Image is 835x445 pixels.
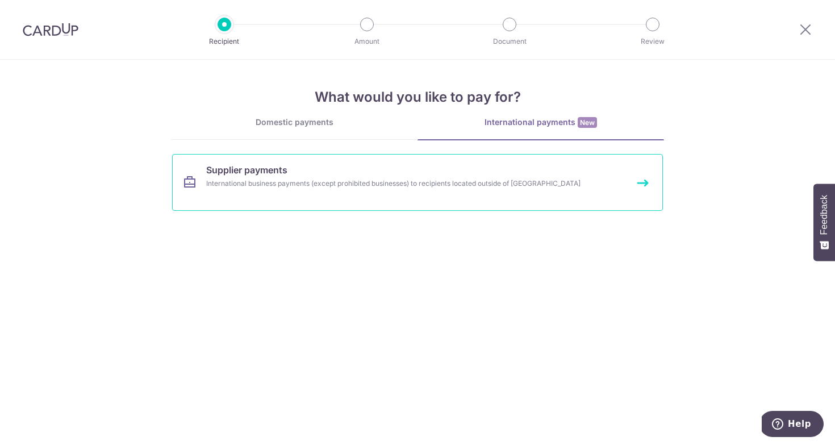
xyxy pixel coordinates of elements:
img: CardUp [23,23,78,36]
div: Domestic payments [171,117,417,128]
p: Review [611,36,695,47]
h4: What would you like to pay for? [171,87,664,107]
div: International payments [417,117,664,128]
p: Document [467,36,552,47]
p: Recipient [182,36,266,47]
span: Feedback [819,195,829,235]
iframe: Opens a widget where you can find more information [762,411,824,439]
span: Supplier payments [206,163,287,177]
a: Supplier paymentsInternational business payments (except prohibited businesses) to recipients loc... [172,154,663,211]
span: New [578,117,597,128]
p: Amount [325,36,409,47]
button: Feedback - Show survey [813,184,835,261]
div: International business payments (except prohibited businesses) to recipients located outside of [... [206,178,599,189]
